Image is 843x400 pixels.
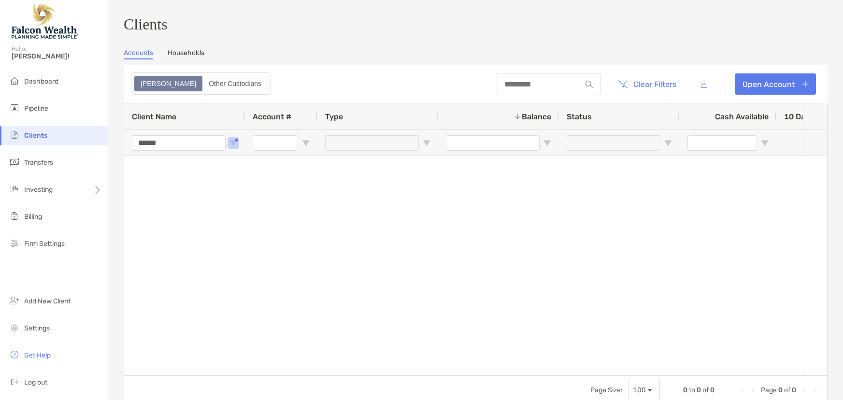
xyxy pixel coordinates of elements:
[9,129,20,141] img: clients icon
[590,386,623,394] div: Page Size:
[168,49,204,59] a: Households
[761,139,769,147] button: Open Filter Menu
[715,112,769,121] span: Cash Available
[522,112,551,121] span: Balance
[325,112,343,121] span: Type
[253,135,298,151] input: Account # Filter Input
[24,158,53,167] span: Transfers
[9,183,20,195] img: investing icon
[689,386,695,394] span: to
[738,386,745,394] div: First Page
[9,102,20,114] img: pipeline icon
[124,49,153,59] a: Accounts
[710,386,714,394] span: 0
[12,52,102,60] span: [PERSON_NAME]!
[423,139,430,147] button: Open Filter Menu
[302,139,310,147] button: Open Filter Menu
[687,135,757,151] input: Cash Available Filter Input
[24,131,47,140] span: Clients
[812,386,819,394] div: Last Page
[735,73,816,95] a: Open Account
[12,4,79,39] img: Falcon Wealth Planning Logo
[9,322,20,333] img: settings icon
[24,213,42,221] span: Billing
[567,112,592,121] span: Status
[24,186,53,194] span: Investing
[229,139,237,147] button: Open Filter Menu
[24,77,58,86] span: Dashboard
[24,104,48,113] span: Pipeline
[24,297,71,305] span: Add New Client
[446,135,540,151] input: Balance Filter Input
[697,386,701,394] span: 0
[124,15,828,33] h3: Clients
[761,386,777,394] span: Page
[702,386,709,394] span: of
[683,386,687,394] span: 0
[9,349,20,360] img: get-help icon
[792,386,796,394] span: 0
[253,112,291,121] span: Account #
[610,73,684,95] button: Clear Filters
[9,237,20,249] img: firm-settings icon
[9,295,20,306] img: add_new_client icon
[664,139,672,147] button: Open Filter Menu
[9,75,20,86] img: dashboard icon
[135,77,201,90] div: Zoe
[9,210,20,222] img: billing icon
[24,378,47,386] span: Log out
[203,77,267,90] div: Other Custodians
[132,135,226,151] input: Client Name Filter Input
[633,386,646,394] div: 100
[749,386,757,394] div: Previous Page
[131,72,271,95] div: segmented control
[586,81,593,88] img: input icon
[778,386,783,394] span: 0
[9,156,20,168] img: transfers icon
[543,139,551,147] button: Open Filter Menu
[24,351,51,359] span: Get Help
[24,240,65,248] span: Firm Settings
[800,386,808,394] div: Next Page
[24,324,50,332] span: Settings
[132,112,176,121] span: Client Name
[9,376,20,387] img: logout icon
[784,386,790,394] span: of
